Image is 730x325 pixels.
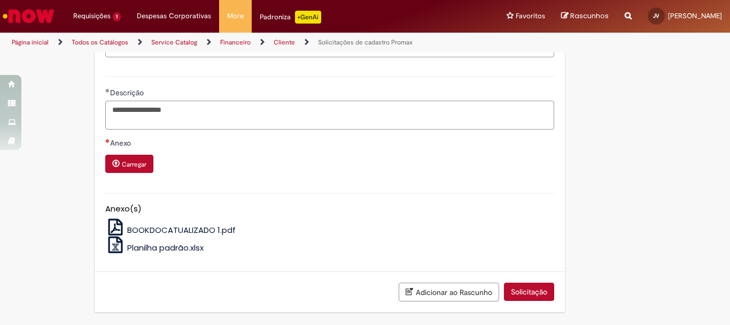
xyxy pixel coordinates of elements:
[516,11,545,21] span: Favoritos
[260,11,321,24] div: Padroniza
[1,5,56,27] img: ServiceNow
[110,88,146,97] span: Descrição
[122,160,146,169] small: Carregar
[295,11,321,24] p: +GenAi
[274,38,295,47] a: Cliente
[220,38,251,47] a: Financeiro
[105,242,204,253] a: Planilha padrão.xlsx
[72,38,128,47] a: Todos os Catálogos
[318,38,413,47] a: Solicitações de cadastro Promax
[110,138,133,148] span: Anexo
[399,283,499,301] button: Adicionar ao Rascunho
[570,11,609,21] span: Rascunhos
[668,11,722,20] span: [PERSON_NAME]
[105,101,554,130] textarea: Descrição
[113,12,121,21] span: 1
[73,11,111,21] span: Requisições
[504,283,554,301] button: Solicitação
[105,155,153,173] button: Carregar anexo de Anexo Required
[151,38,197,47] a: Service Catalog
[8,33,479,52] ul: Trilhas de página
[105,205,554,214] h5: Anexo(s)
[227,11,244,21] span: More
[105,88,110,93] span: Obrigatório Preenchido
[105,224,236,236] a: BOOKDOCATUALIZADO 1.pdf
[105,139,110,143] span: Necessários
[127,224,236,236] span: BOOKDOCATUALIZADO 1.pdf
[12,38,49,47] a: Página inicial
[137,11,211,21] span: Despesas Corporativas
[127,242,204,253] span: Planilha padrão.xlsx
[561,11,609,21] a: Rascunhos
[653,12,659,19] span: JV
